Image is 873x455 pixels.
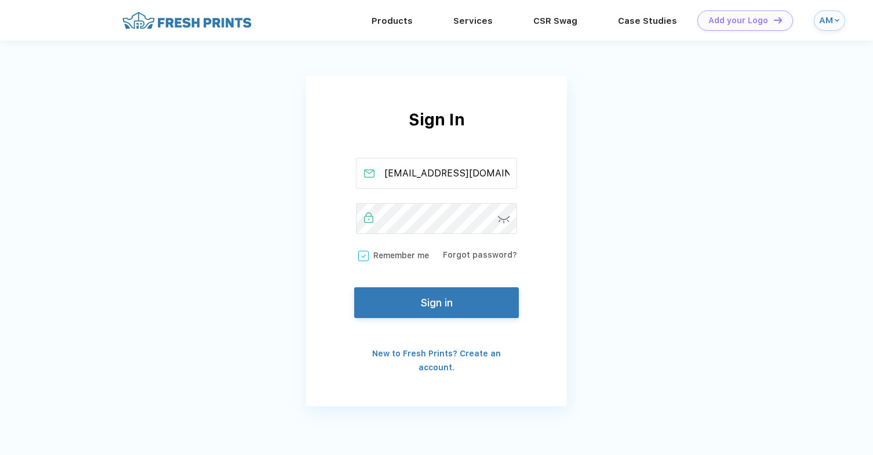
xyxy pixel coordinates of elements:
[356,250,429,262] label: Remember me
[372,349,501,372] a: New to Fresh Prints? Create an account.
[443,250,517,259] a: Forgot password?
[708,16,768,26] div: Add your Logo
[364,169,374,178] img: email_active.svg
[354,287,519,318] button: Sign in
[119,10,255,31] img: fo%20logo%202.webp
[835,18,839,23] img: arrow_down_blue.svg
[306,107,567,158] div: Sign In
[819,16,832,26] div: AM
[498,216,510,223] img: password-icon.svg
[356,158,518,189] input: Email
[774,17,782,23] img: DT
[364,212,373,223] img: password_active.svg
[372,16,413,26] a: Products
